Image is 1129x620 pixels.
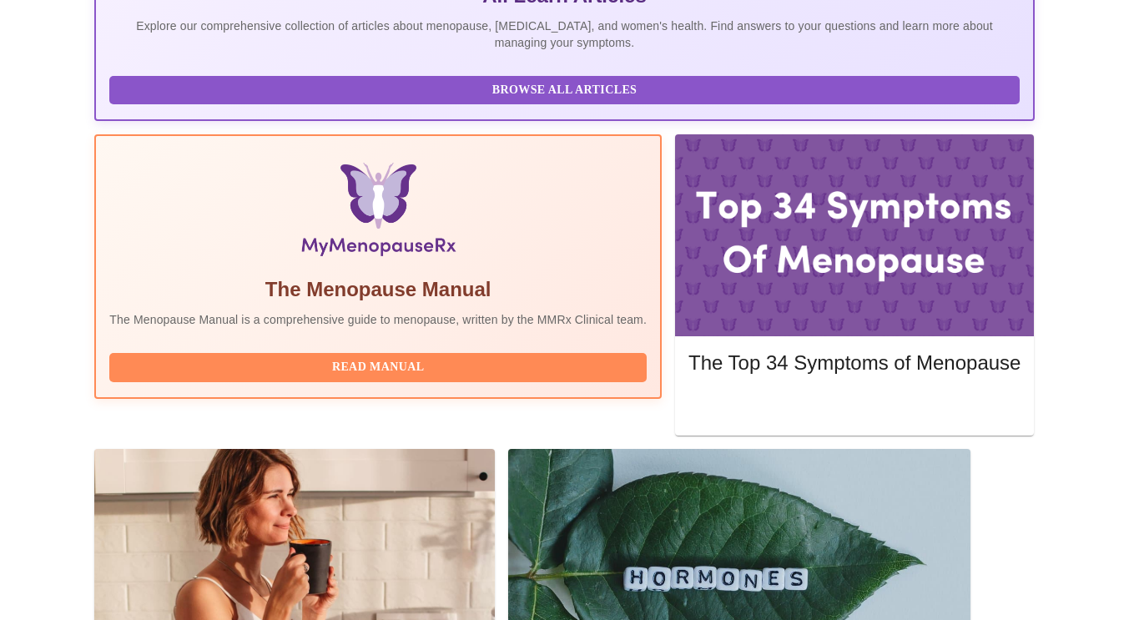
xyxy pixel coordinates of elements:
[109,82,1023,96] a: Browse All Articles
[194,163,561,263] img: Menopause Manual
[688,398,1025,412] a: Read More
[688,392,1021,421] button: Read More
[688,350,1021,376] h5: The Top 34 Symptoms of Menopause
[126,357,630,378] span: Read Manual
[705,396,1004,417] span: Read More
[109,359,651,373] a: Read Manual
[109,311,647,328] p: The Menopause Manual is a comprehensive guide to menopause, written by the MMRx Clinical team.
[109,276,647,303] h5: The Menopause Manual
[126,80,1002,101] span: Browse All Articles
[109,76,1019,105] button: Browse All Articles
[109,18,1019,51] p: Explore our comprehensive collection of articles about menopause, [MEDICAL_DATA], and women's hea...
[109,353,647,382] button: Read Manual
